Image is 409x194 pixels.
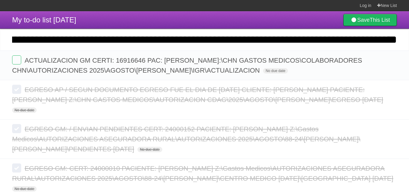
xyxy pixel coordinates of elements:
[12,55,21,64] label: Done
[263,68,288,74] span: No due date
[12,163,21,173] label: Done
[343,14,397,26] a: SaveThis List
[12,57,362,74] span: ACTUALIZACION GM CERTI: 16916646 PAC: [PERSON_NAME]:\CHN GASTOS MEDICOS\COLABORADORES CHN\AUTORIZ...
[12,186,37,192] span: No due date
[12,124,21,133] label: Done
[12,165,395,182] span: EGRESO GM: CERT: 24000010 PACIENTE: [PERSON_NAME] Z:\Gastos Medicos\AUTORIZACIONES ASEGURADORA RU...
[12,125,360,153] span: EGRESO GM: / ENVIAN PENDIENTES CERT: 24000152 PACIENTE: [PERSON_NAME] Z:\Gastos Medicos\AUTORIZAC...
[137,147,162,152] span: No due date
[12,16,76,24] span: My to-do list [DATE]
[370,17,390,23] b: This List
[12,107,37,113] span: No due date
[12,86,385,104] span: EGRESO AP / SEGUN DOCUMENTO EGRESO FUE EL DIA DE [DATE] CLIENTE: [PERSON_NAME] PACIENTE: [PERSON_...
[12,85,21,94] label: Done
